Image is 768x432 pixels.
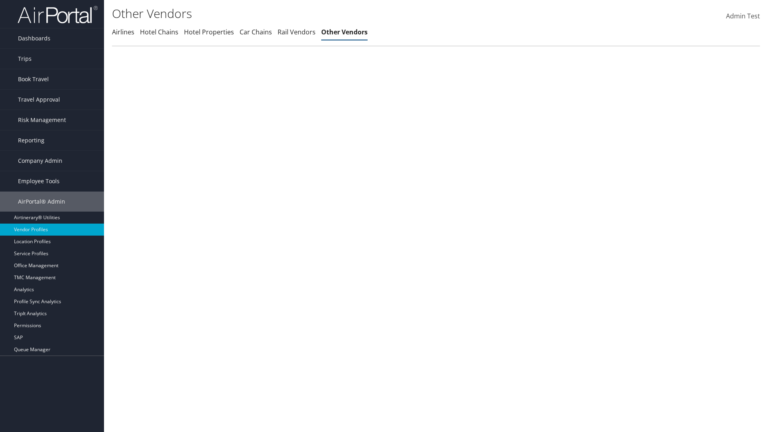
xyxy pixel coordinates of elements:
a: Admin Test [726,4,760,29]
a: Hotel Chains [140,28,178,36]
span: Travel Approval [18,90,60,110]
span: Trips [18,49,32,69]
a: Hotel Properties [184,28,234,36]
span: Risk Management [18,110,66,130]
span: AirPortal® Admin [18,192,65,212]
a: Other Vendors [321,28,368,36]
span: Book Travel [18,69,49,89]
span: Reporting [18,130,44,150]
h1: Other Vendors [112,5,544,22]
a: Rail Vendors [278,28,316,36]
span: Admin Test [726,12,760,20]
img: airportal-logo.png [18,5,98,24]
a: Car Chains [240,28,272,36]
a: Airlines [112,28,134,36]
span: Company Admin [18,151,62,171]
span: Dashboards [18,28,50,48]
span: Employee Tools [18,171,60,191]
